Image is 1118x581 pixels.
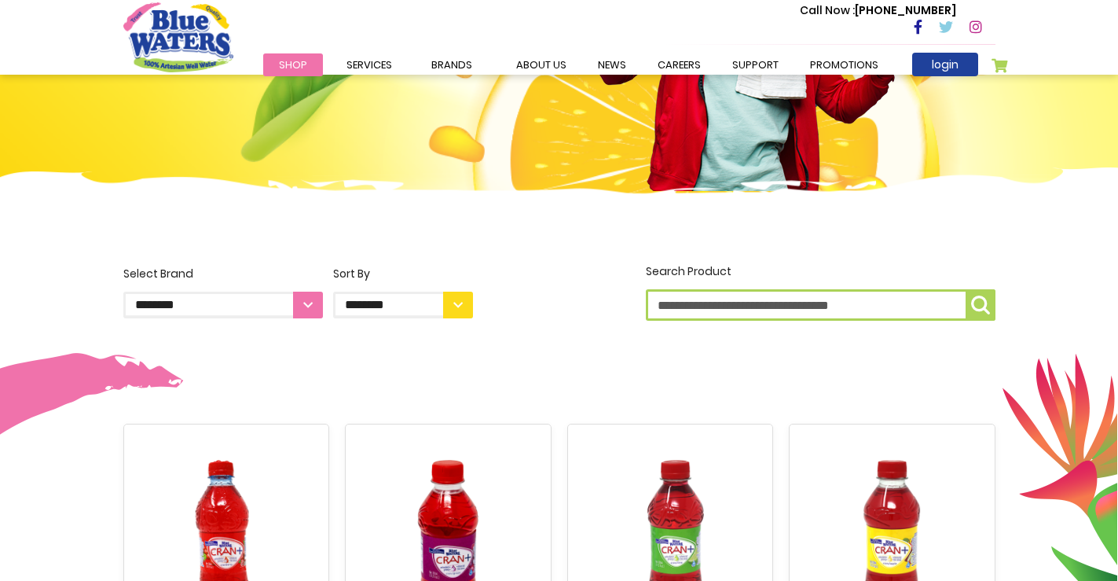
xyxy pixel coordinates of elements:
a: News [582,53,642,76]
a: careers [642,53,717,76]
label: Search Product [646,263,995,321]
span: Call Now : [800,2,855,18]
a: login [912,53,978,76]
span: Brands [431,57,472,72]
span: Services [346,57,392,72]
input: Search Product [646,289,995,321]
button: Search Product [966,289,995,321]
a: support [717,53,794,76]
a: Promotions [794,53,894,76]
img: search-icon.png [971,296,990,314]
a: about us [500,53,582,76]
label: Select Brand [123,266,323,318]
a: store logo [123,2,233,72]
select: Sort By [333,292,473,318]
div: Sort By [333,266,473,282]
select: Select Brand [123,292,323,318]
span: Shop [279,57,307,72]
p: [PHONE_NUMBER] [800,2,956,19]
